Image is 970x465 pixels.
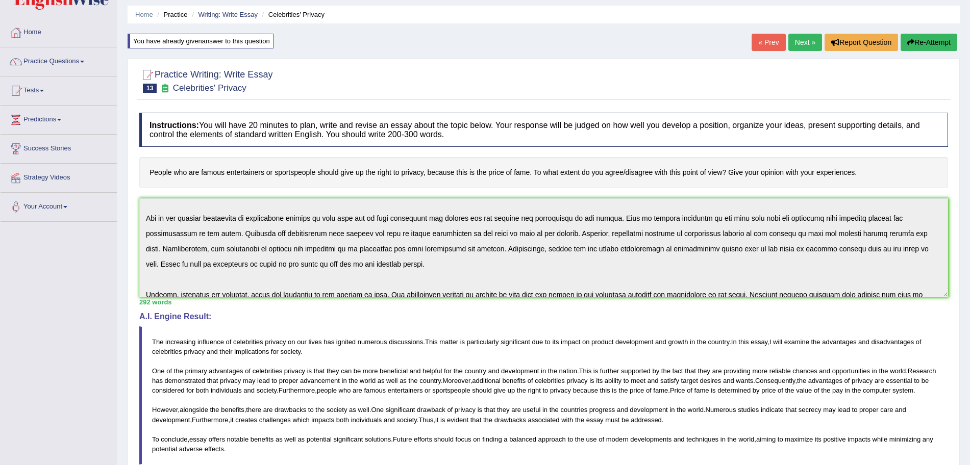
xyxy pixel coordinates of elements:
[582,338,589,346] span: on
[221,406,244,414] span: benefits
[852,377,873,384] span: privacy
[354,367,361,375] span: be
[575,435,584,443] span: the
[410,367,421,375] span: and
[271,377,277,384] span: to
[165,377,206,384] span: demonstrated
[472,377,501,384] span: additional
[473,435,480,443] span: on
[307,435,332,443] span: potential
[360,377,376,384] span: world
[535,377,565,384] span: celebrities
[371,406,384,414] span: One
[396,416,417,424] span: society
[211,386,242,394] span: individuals
[358,338,387,346] span: numerous
[189,435,207,443] span: essay
[139,67,272,93] h2: Practice Writing: Write Essay
[618,386,628,394] span: the
[152,377,163,384] span: has
[1,106,117,131] a: Predictions
[586,435,597,443] span: use
[197,338,224,346] span: influence
[185,367,207,375] span: primary
[908,367,936,375] span: Research
[517,386,526,394] span: the
[245,367,251,375] span: of
[797,377,806,384] span: the
[825,34,898,51] button: Report Question
[139,113,948,147] h4: You will have 20 minutes to plan, write and revise an essay about the topic below. Your response ...
[314,367,325,375] span: that
[688,406,704,414] span: world
[315,406,325,414] span: the
[434,435,454,443] span: should
[380,367,408,375] span: beneficial
[778,386,783,394] span: of
[128,34,273,48] div: You have already given answer to this question
[265,338,286,346] span: privacy
[545,338,551,346] span: to
[808,377,842,384] span: advantages
[309,338,322,346] span: lives
[152,435,159,443] span: To
[566,377,587,384] span: privacy
[852,386,861,394] span: the
[341,367,352,375] span: can
[440,416,445,424] span: is
[528,386,541,394] span: right
[243,386,255,394] span: and
[823,406,836,414] span: may
[422,367,442,375] span: helpful
[342,377,347,384] span: in
[425,386,431,394] span: or
[723,377,734,384] span: and
[769,338,772,346] span: I
[257,386,277,394] span: society
[769,367,791,375] span: reliable
[542,406,548,414] span: in
[612,386,616,394] span: is
[209,367,243,375] span: advantages
[890,367,906,375] span: world
[788,34,822,51] a: Next »
[821,386,830,394] span: the
[660,377,679,384] span: satisfy
[646,386,652,394] span: of
[152,367,165,375] span: One
[317,386,337,394] span: people
[388,386,423,394] span: entertainers
[738,406,759,414] span: studies
[631,377,645,384] span: meet
[673,367,683,375] span: fact
[652,367,659,375] span: by
[364,386,386,394] span: famous
[447,406,453,414] span: of
[135,11,153,18] a: Home
[837,406,850,414] span: lead
[400,377,407,384] span: as
[363,367,378,375] span: more
[738,338,749,346] span: this
[1,164,117,189] a: Strategy Videos
[336,416,349,424] span: both
[308,406,314,414] span: to
[259,416,291,424] span: challenges
[863,386,890,394] span: computer
[736,377,753,384] span: wants
[186,386,194,394] span: for
[541,367,546,375] span: in
[792,367,817,375] span: chances
[173,83,246,93] small: Celebrities' Privacy
[822,338,856,346] span: advantages
[845,386,850,394] span: in
[470,416,482,424] span: that
[685,367,696,375] span: that
[669,406,675,414] span: in
[284,435,295,443] span: well
[661,367,670,375] span: the
[378,377,385,384] span: as
[143,84,157,93] span: 13
[419,377,441,384] span: country
[207,348,218,355] span: and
